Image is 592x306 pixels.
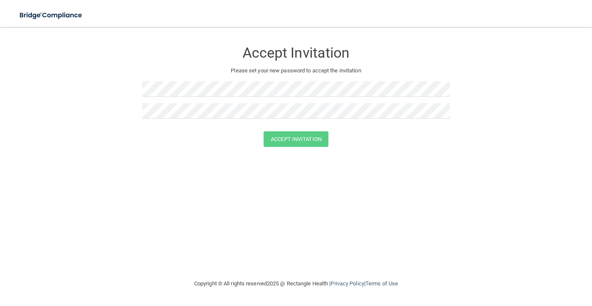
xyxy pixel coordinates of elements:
img: bridge_compliance_login_screen.278c3ca4.svg [13,7,90,24]
button: Accept Invitation [264,131,328,147]
p: Please set your new password to accept the invitation [149,66,443,76]
a: Terms of Use [365,280,398,287]
a: Privacy Policy [331,280,364,287]
h3: Accept Invitation [142,45,450,61]
div: Copyright © All rights reserved 2025 @ Rectangle Health | | [142,270,450,297]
